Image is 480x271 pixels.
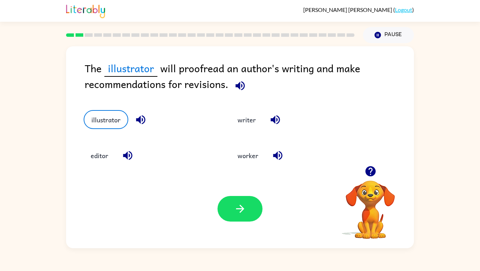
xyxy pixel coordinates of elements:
span: illustrator [104,60,157,77]
button: illustrator [84,110,128,129]
a: Logout [395,6,412,13]
div: ( ) [303,6,414,13]
button: Pause [363,27,414,43]
img: Literably [66,3,105,18]
button: writer [231,110,263,129]
video: Your browser must support playing .mp4 files to use Literably. Please try using another browser. [335,170,406,240]
span: [PERSON_NAME] [PERSON_NAME] [303,6,393,13]
button: worker [231,146,265,165]
button: editor [84,146,115,165]
div: The will proofread an author's writing and make recommendations for revisions. [85,60,414,96]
